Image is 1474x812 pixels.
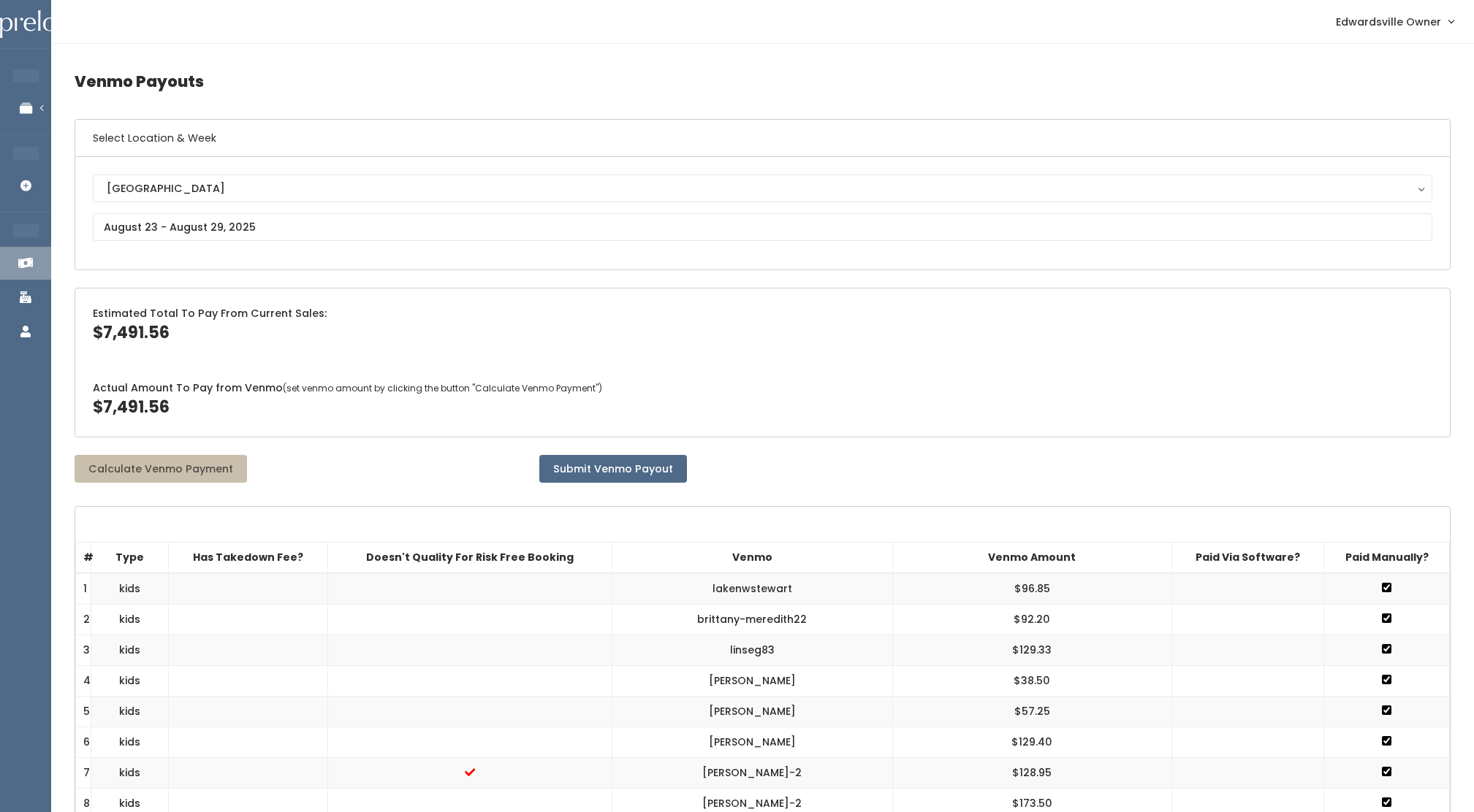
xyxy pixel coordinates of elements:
[328,542,612,572] th: Doesn't Quality For Risk Free Booking
[892,757,1171,788] td: $128.95
[76,757,91,788] td: 7
[93,175,1432,202] button: [GEOGRAPHIC_DATA]
[93,213,1432,241] input: August 23 - August 29, 2025
[76,665,91,696] td: 4
[76,604,91,635] td: 2
[892,604,1171,635] td: $92.20
[892,573,1171,605] td: $96.85
[91,604,169,635] td: kids
[892,542,1171,572] th: Venmo Amount
[76,635,91,665] td: 3
[76,573,91,605] td: 1
[107,180,1418,196] div: [GEOGRAPHIC_DATA]
[75,120,1450,157] h6: Select Location & Week
[75,61,1451,101] h4: Venmo Payouts
[75,455,247,483] button: Calculate Venmo Payment
[76,696,91,727] td: 5
[612,727,892,757] td: [PERSON_NAME]
[892,696,1171,727] td: $57.25
[612,542,892,572] th: Venmo
[91,727,169,757] td: kids
[283,382,602,394] span: (set venmo amount by clicking the button "Calculate Venmo Payment")
[892,635,1171,665] td: $129.33
[892,727,1171,757] td: $129.40
[612,696,892,727] td: [PERSON_NAME]
[76,542,91,572] th: #
[91,573,169,605] td: kids
[91,635,169,665] td: kids
[91,665,169,696] td: kids
[892,665,1171,696] td: $38.50
[612,604,892,635] td: brittany-meredith22
[93,396,170,418] span: $7,491.56
[91,757,169,788] td: kids
[1324,542,1450,572] th: Paid Manually?
[168,542,328,572] th: Has Takedown Fee?
[612,573,892,605] td: lakenwstewart
[91,696,169,727] td: kids
[76,727,91,757] td: 6
[612,665,892,696] td: [PERSON_NAME]
[1321,6,1468,37] a: Edwardsville Owner
[539,455,687,483] button: Submit Venmo Payout
[75,288,1450,362] div: Estimated Total To Pay From Current Sales:
[93,321,170,344] span: $7,491.56
[91,542,169,572] th: Type
[612,757,892,788] td: [PERSON_NAME]-2
[1171,542,1324,572] th: Paid Via Software?
[75,363,1450,437] div: Actual Amount To Pay from Venmo
[612,635,892,665] td: linseg83
[1336,14,1441,30] span: Edwardsville Owner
